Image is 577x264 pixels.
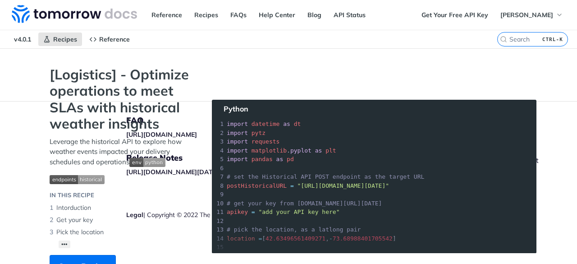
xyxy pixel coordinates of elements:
a: API Status [329,8,371,22]
kbd: CTRL-K [540,35,565,44]
p: Leverage the historical API to explore how weather events impacted your delivery schedules and op... [50,137,194,167]
strong: [Logistics] - Optimize operations to meet SLAs with historical weather insights [50,66,194,132]
button: [PERSON_NAME] [495,8,568,22]
a: Recipes [189,8,223,22]
a: Get Your Free API Key [417,8,493,22]
a: Reference [147,8,187,22]
a: Blog [302,8,326,22]
li: Intorduction [50,202,194,214]
span: Recipes [53,35,77,43]
a: Recipes [38,32,82,46]
li: Get your key [50,214,194,226]
img: Tomorrow.io Weather API Docs [12,5,137,23]
span: v4.0.1 [9,32,36,46]
img: env [129,158,165,167]
a: FAQs [225,8,252,22]
span: Expand image [50,174,194,184]
button: ••• [59,241,70,248]
svg: Search [500,36,507,43]
span: [PERSON_NAME] [500,11,553,19]
a: Help Center [254,8,300,22]
div: IN THIS RECIPE [50,191,94,200]
span: Expand image [129,157,165,166]
img: endpoint [50,175,105,184]
a: Reference [84,32,135,46]
span: Reference [99,35,130,43]
li: Pick the location [50,226,194,238]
